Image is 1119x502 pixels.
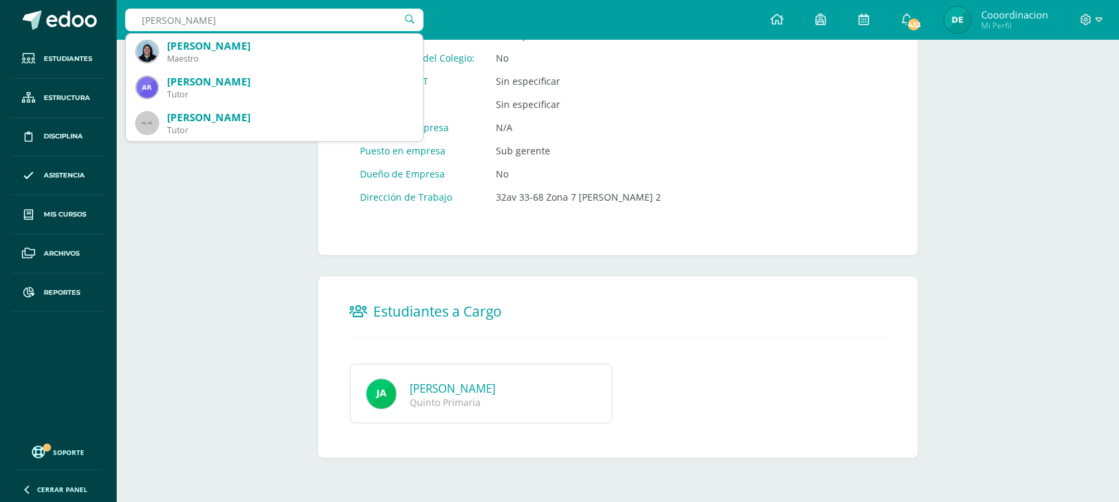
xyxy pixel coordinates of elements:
a: Reportes [11,274,106,313]
span: Disciplina [44,131,83,142]
td: Sin especificar [486,70,672,93]
input: Busca un usuario... [125,9,424,31]
a: Archivos [11,234,106,274]
a: Mis cursos [11,195,106,234]
img: avatar2221.png [366,379,397,410]
span: Mi Perfil [981,20,1048,31]
div: [PERSON_NAME] [167,75,412,89]
td: No [486,47,672,70]
div: Tutor [167,125,412,136]
div: Tutor [167,89,412,100]
td: Dueño de Empresa [350,163,486,186]
td: 32av 33-68 Zona 7 [PERSON_NAME] 2 [486,186,672,209]
span: Estudiantes [44,54,92,64]
img: 6f8bd191eed939eaa2daa8ff090eb50c.png [137,77,158,98]
span: Mis cursos [44,209,86,220]
span: Soporte [54,448,85,457]
td: Dirección de Trabajo [350,186,486,209]
a: Estudiantes [11,40,106,79]
span: Asistencia [44,170,85,181]
img: 5b2783ad3a22ae473dcaf132f569719c.png [945,7,971,33]
a: Soporte [16,442,101,460]
a: Asistencia [11,156,106,195]
span: Estructura [44,93,90,103]
span: Reportes [44,287,80,298]
span: Estudiantes a Cargo [374,303,502,321]
td: Sin especificar [486,93,672,117]
td: Puesto en empresa [350,140,486,163]
span: Cooordinacion [981,8,1048,21]
img: 45x45 [137,113,158,134]
td: N/A [486,117,672,140]
span: 433 [907,17,921,32]
a: Estructura [11,79,106,118]
img: afd8b2c61c88d9f71537f30f7f279c5d.png [137,41,158,62]
a: [PERSON_NAME] [410,381,496,397]
div: [PERSON_NAME] [167,39,412,53]
div: Maestro [167,53,412,64]
a: Disciplina [11,118,106,157]
span: Archivos [44,248,80,259]
span: Cerrar panel [37,485,88,494]
div: [PERSON_NAME] [167,111,412,125]
div: Quinto Primaria [410,397,589,409]
td: No [486,163,672,186]
td: Sub gerente [486,140,672,163]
